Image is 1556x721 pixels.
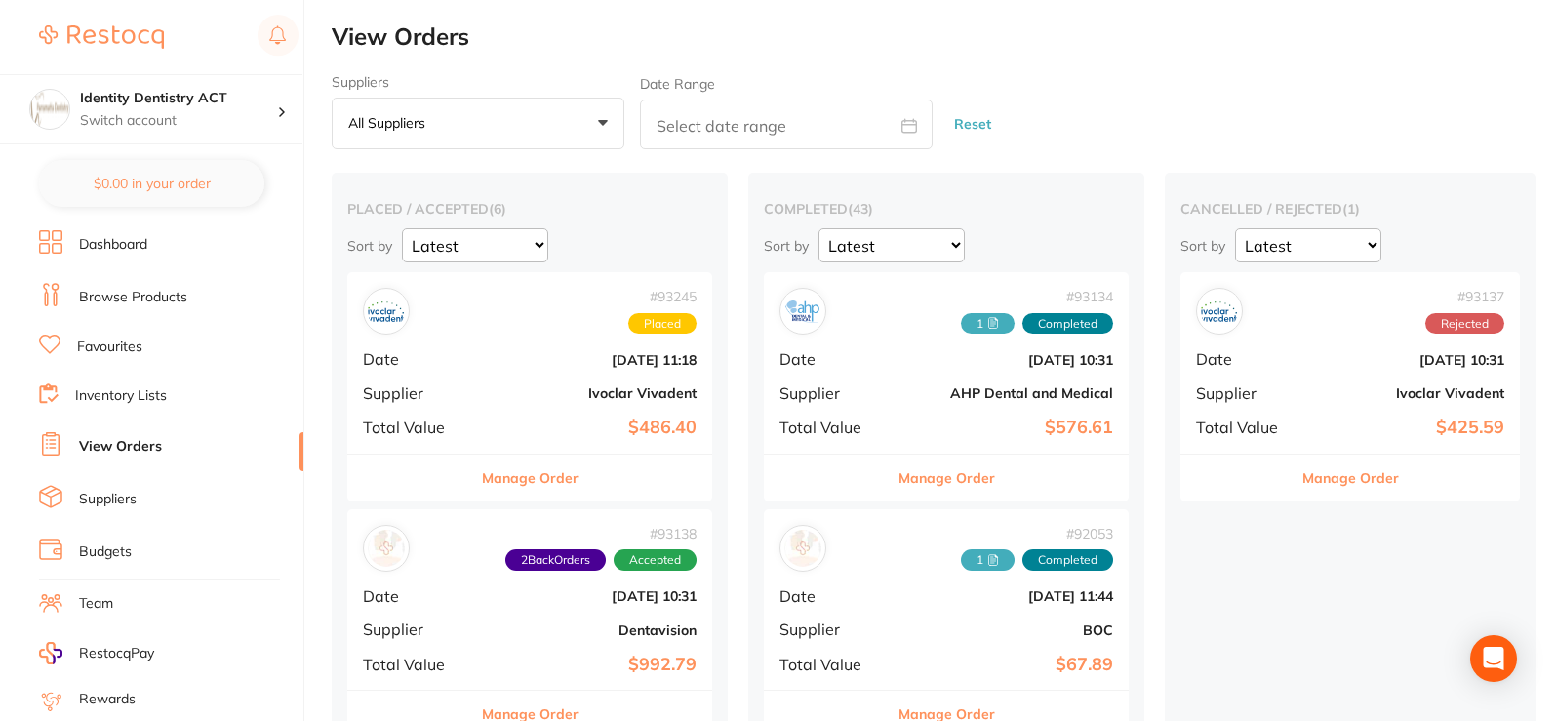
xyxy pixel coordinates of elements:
[485,655,697,675] b: $992.79
[39,642,154,664] a: RestocqPay
[961,289,1113,304] span: # 93134
[1302,455,1399,501] button: Manage Order
[75,386,167,406] a: Inventory Lists
[505,526,697,541] span: # 93138
[779,350,886,368] span: Date
[901,418,1113,438] b: $576.61
[1470,635,1517,682] div: Open Intercom Messenger
[363,587,469,605] span: Date
[628,289,697,304] span: # 93245
[368,293,405,330] img: Ivoclar Vivadent
[779,384,886,402] span: Supplier
[628,313,697,335] span: Placed
[79,490,137,509] a: Suppliers
[901,622,1113,638] b: BOC
[901,588,1113,604] b: [DATE] 11:44
[901,385,1113,401] b: AHP Dental and Medical
[505,549,606,571] span: Back orders
[482,455,579,501] button: Manage Order
[1309,352,1504,368] b: [DATE] 10:31
[485,352,697,368] b: [DATE] 11:18
[1180,237,1225,255] p: Sort by
[347,272,712,501] div: Ivoclar Vivadent#93245PlacedDate[DATE] 11:18SupplierIvoclar VivadentTotal Value$486.40Manage Order
[485,418,697,438] b: $486.40
[348,114,433,132] p: All suppliers
[363,350,469,368] span: Date
[1022,313,1113,335] span: Completed
[39,160,264,207] button: $0.00 in your order
[485,622,697,638] b: Dentavision
[79,594,113,614] a: Team
[39,15,164,60] a: Restocq Logo
[784,530,821,567] img: BOC
[1022,549,1113,571] span: Completed
[332,98,624,150] button: All suppliers
[39,25,164,49] img: Restocq Logo
[79,690,136,709] a: Rewards
[764,200,1129,218] h2: completed ( 43 )
[363,621,469,638] span: Supplier
[784,293,821,330] img: AHP Dental and Medical
[30,90,69,129] img: Identity Dentistry ACT
[961,549,1015,571] span: Received
[961,526,1113,541] span: # 92053
[80,111,277,131] p: Switch account
[79,235,147,255] a: Dashboard
[77,338,142,357] a: Favourites
[1309,385,1504,401] b: Ivoclar Vivadent
[347,237,392,255] p: Sort by
[363,419,469,436] span: Total Value
[39,642,62,664] img: RestocqPay
[332,23,1556,51] h2: View Orders
[901,352,1113,368] b: [DATE] 10:31
[1196,350,1294,368] span: Date
[779,587,886,605] span: Date
[485,385,697,401] b: Ivoclar Vivadent
[368,530,405,567] img: Dentavision
[363,384,469,402] span: Supplier
[363,656,469,673] span: Total Value
[79,644,154,663] span: RestocqPay
[79,437,162,457] a: View Orders
[779,656,886,673] span: Total Value
[898,455,995,501] button: Manage Order
[1309,418,1504,438] b: $425.59
[347,200,712,218] h2: placed / accepted ( 6 )
[79,542,132,562] a: Budgets
[764,237,809,255] p: Sort by
[948,99,997,150] button: Reset
[79,288,187,307] a: Browse Products
[779,621,886,638] span: Supplier
[1196,419,1294,436] span: Total Value
[1196,384,1294,402] span: Supplier
[1201,293,1238,330] img: Ivoclar Vivadent
[640,76,715,92] label: Date Range
[332,74,624,90] label: Suppliers
[961,313,1015,335] span: Received
[1180,200,1520,218] h2: cancelled / rejected ( 1 )
[80,89,277,108] h4: Identity Dentistry ACT
[614,549,697,571] span: Accepted
[1425,313,1504,335] span: Rejected
[779,419,886,436] span: Total Value
[1425,289,1504,304] span: # 93137
[485,588,697,604] b: [DATE] 10:31
[640,100,933,149] input: Select date range
[901,655,1113,675] b: $67.89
